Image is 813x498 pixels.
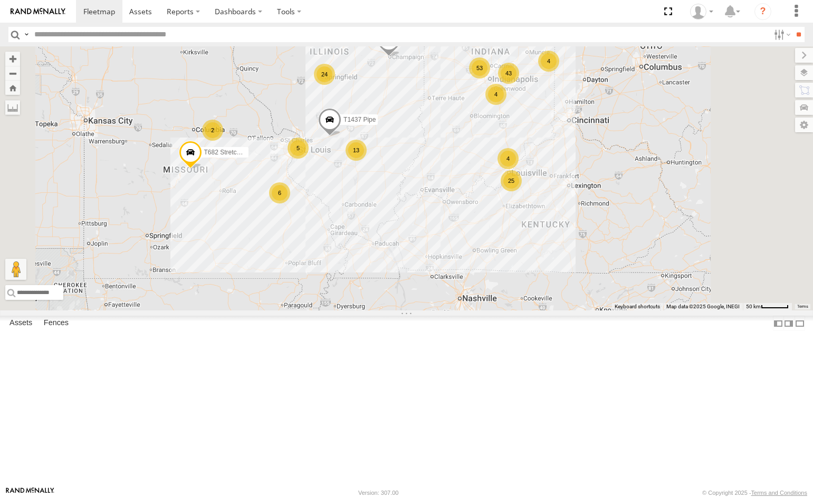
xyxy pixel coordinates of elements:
div: Ryan OConnor [686,4,717,19]
label: Map Settings [795,118,813,132]
a: Terms and Conditions [751,490,807,496]
label: Measure [5,100,20,115]
span: Map data ©2025 Google, INEGI [666,304,740,309]
div: 4 [498,148,519,169]
span: T682 Stretch Flat [204,148,252,155]
div: 43 [498,63,519,84]
label: Assets [4,316,37,331]
a: Visit our Website [6,487,54,498]
div: 4 [538,51,559,72]
div: 53 [469,57,490,79]
button: Map Scale: 50 km per 49 pixels [743,303,792,310]
div: 6 [269,182,290,203]
div: 5 [288,138,309,159]
label: Search Query [22,27,31,42]
div: 13 [346,140,367,161]
label: Fences [39,316,74,331]
button: Drag Pegman onto the map to open Street View [5,259,26,280]
div: 2 [202,120,223,141]
label: Dock Summary Table to the Right [783,316,794,331]
a: Terms (opens in new tab) [797,305,808,309]
label: Search Filter Options [770,27,792,42]
label: Hide Summary Table [795,316,805,331]
img: rand-logo.svg [11,8,65,15]
button: Zoom out [5,66,20,81]
label: Dock Summary Table to the Left [773,316,783,331]
div: © Copyright 2025 - [702,490,807,496]
button: Keyboard shortcuts [615,303,660,310]
div: Version: 307.00 [358,490,398,496]
button: Zoom in [5,52,20,66]
div: 24 [314,64,335,85]
button: Zoom Home [5,81,20,95]
div: 25 [501,170,522,191]
i: ? [754,3,771,20]
div: 4 [485,84,506,105]
span: T1437 Pipe [343,115,376,123]
span: 50 km [746,304,761,309]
